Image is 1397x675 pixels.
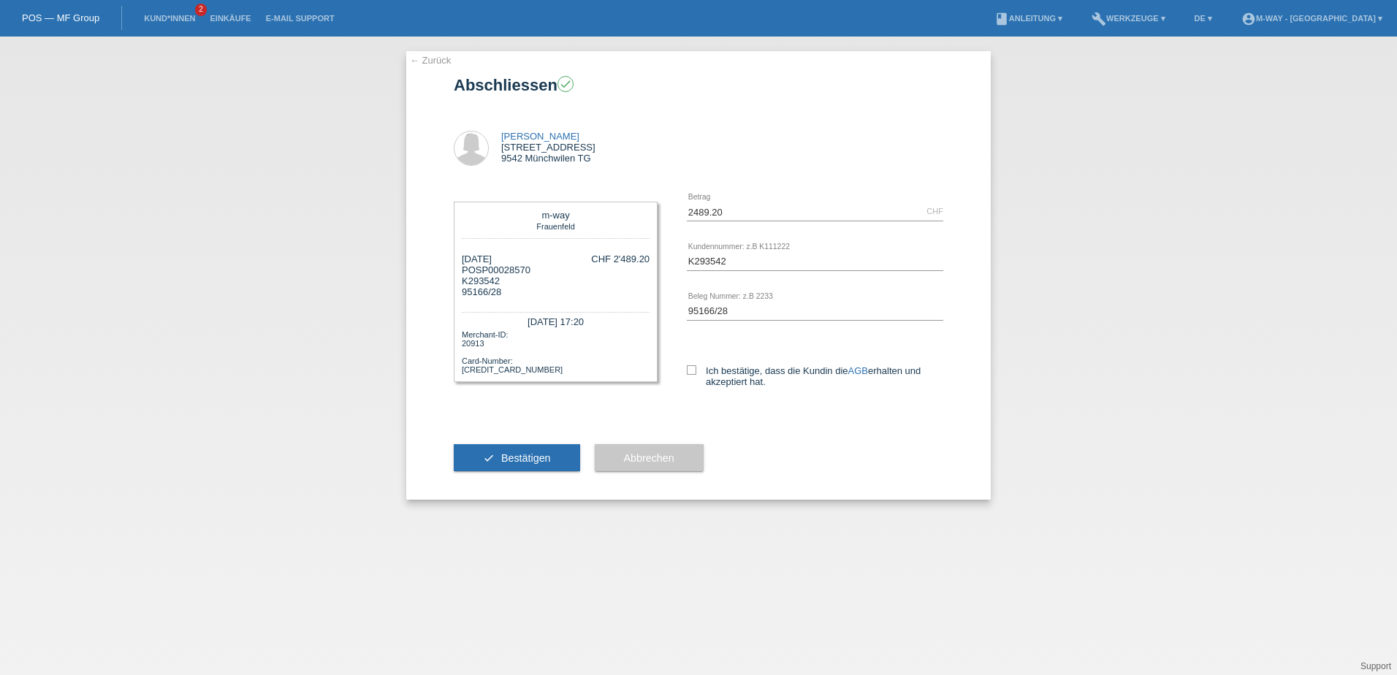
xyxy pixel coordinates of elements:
[483,452,495,464] i: check
[559,77,572,91] i: check
[195,4,207,16] span: 2
[462,253,530,297] div: [DATE] POSP00028570
[848,365,868,376] a: AGB
[259,14,342,23] a: E-Mail Support
[501,452,551,464] span: Bestätigen
[1234,14,1390,23] a: account_circlem-way - [GEOGRAPHIC_DATA] ▾
[454,76,943,94] h1: Abschliessen
[462,329,650,374] div: Merchant-ID: 20913 Card-Number: [CREDIT_CARD_NUMBER]
[994,12,1009,26] i: book
[462,312,650,329] div: [DATE] 17:20
[410,55,451,66] a: ← Zurück
[501,131,595,164] div: [STREET_ADDRESS] 9542 Münchwilen TG
[454,444,580,472] button: check Bestätigen
[465,221,646,231] div: Frauenfeld
[1241,12,1256,26] i: account_circle
[462,275,500,286] span: K293542
[595,444,704,472] button: Abbrechen
[591,253,650,264] div: CHF 2'489.20
[22,12,99,23] a: POS — MF Group
[137,14,202,23] a: Kund*innen
[501,131,579,142] a: [PERSON_NAME]
[1187,14,1219,23] a: DE ▾
[687,365,943,387] label: Ich bestätige, dass die Kundin die erhalten und akzeptiert hat.
[926,207,943,216] div: CHF
[462,286,501,297] span: 95166/28
[465,210,646,221] div: m-way
[624,452,674,464] span: Abbrechen
[202,14,258,23] a: Einkäufe
[987,14,1070,23] a: bookAnleitung ▾
[1084,14,1173,23] a: buildWerkzeuge ▾
[1360,661,1391,671] a: Support
[1092,12,1106,26] i: build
